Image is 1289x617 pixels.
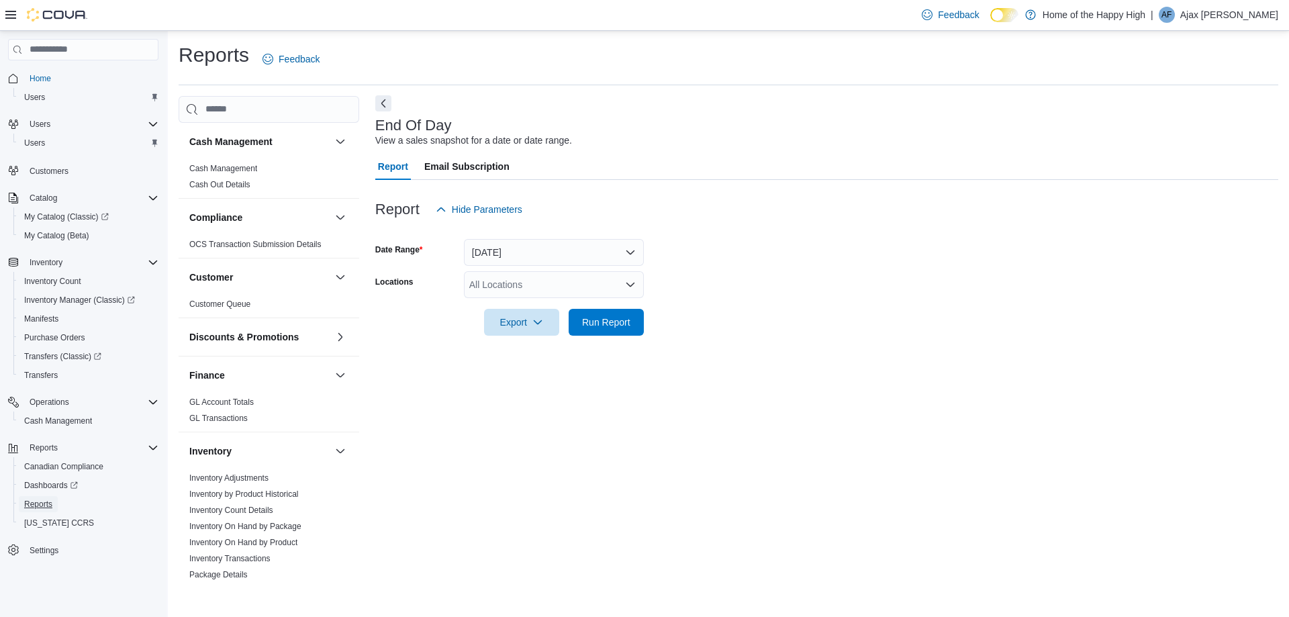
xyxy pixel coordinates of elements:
button: Compliance [332,209,348,226]
button: Users [13,134,164,152]
button: Finance [189,369,330,382]
span: Purchase Orders [24,332,85,343]
span: Inventory Count [19,273,158,289]
span: My Catalog (Classic) [19,209,158,225]
button: Operations [24,394,75,410]
button: Run Report [569,309,644,336]
a: Manifests [19,311,64,327]
button: Reports [3,438,164,457]
a: GL Account Totals [189,397,254,407]
span: Inventory [30,257,62,268]
div: Customer [179,296,359,318]
h3: Finance [189,369,225,382]
button: My Catalog (Beta) [13,226,164,245]
a: Feedback [916,1,984,28]
button: Operations [3,393,164,412]
button: Catalog [24,190,62,206]
span: Export [492,309,551,336]
a: My Catalog (Beta) [19,228,95,244]
span: Transfers [24,370,58,381]
h3: Discounts & Promotions [189,330,299,344]
span: Cash Management [24,416,92,426]
span: Inventory Manager (Classic) [19,292,158,308]
span: Reports [24,440,158,456]
h1: Reports [179,42,249,68]
a: Customers [24,163,74,179]
a: [US_STATE] CCRS [19,515,99,531]
span: Customers [30,166,68,177]
div: Cash Management [179,160,359,198]
a: Reports [19,496,58,512]
a: Home [24,70,56,87]
span: Inventory Count [24,276,81,287]
div: View a sales snapshot for a date or date range. [375,134,572,148]
a: Transfers (Classic) [13,347,164,366]
span: Run Report [582,316,630,329]
button: Open list of options [625,279,636,290]
h3: Report [375,201,420,218]
a: Customer Queue [189,299,250,309]
span: My Catalog (Beta) [19,228,158,244]
span: Dashboards [19,477,158,493]
span: Users [24,92,45,103]
span: Manifests [24,314,58,324]
button: Users [13,88,164,107]
a: Inventory Adjustments [189,473,269,483]
input: Dark Mode [990,8,1018,22]
p: Home of the Happy High [1043,7,1145,23]
span: Inventory On Hand by Package [189,521,301,532]
span: Reports [30,442,58,453]
span: Operations [30,397,69,408]
span: OCS Transaction Submission Details [189,239,322,250]
span: Canadian Compliance [24,461,103,472]
a: Cash Management [19,413,97,429]
a: Inventory On Hand by Package [189,522,301,531]
button: Customers [3,160,164,180]
a: Purchase Orders [19,330,91,346]
span: Dashboards [24,480,78,491]
button: Cash Management [13,412,164,430]
span: Cash Out Details [189,179,250,190]
span: Customers [24,162,158,179]
a: Inventory On Hand by Product [189,538,297,547]
span: Users [30,119,50,130]
span: Feedback [938,8,979,21]
button: Reports [13,495,164,514]
button: Transfers [13,366,164,385]
a: Inventory by Product Historical [189,489,299,499]
span: Feedback [279,52,320,66]
span: Reports [24,499,52,510]
button: [US_STATE] CCRS [13,514,164,532]
span: Users [19,135,158,151]
h3: Inventory [189,444,232,458]
div: Compliance [179,236,359,258]
a: Inventory Transactions [189,554,271,563]
span: Settings [30,545,58,556]
button: Compliance [189,211,330,224]
div: Ajax Fidler [1159,7,1175,23]
span: Home [30,73,51,84]
span: Hide Parameters [452,203,522,216]
span: My Catalog (Beta) [24,230,89,241]
a: Users [19,89,50,105]
span: Email Subscription [424,153,510,180]
button: Home [3,68,164,88]
span: GL Transactions [189,413,248,424]
button: Discounts & Promotions [332,329,348,345]
span: Package History [189,585,248,596]
button: Cash Management [332,134,348,150]
button: Reports [24,440,63,456]
button: Export [484,309,559,336]
a: OCS Transaction Submission Details [189,240,322,249]
a: Feedback [257,46,325,73]
button: Manifests [13,310,164,328]
span: Report [378,153,408,180]
a: Inventory Manager (Classic) [13,291,164,310]
span: Transfers [19,367,158,383]
button: Inventory [24,254,68,271]
span: Reports [19,496,158,512]
span: AF [1161,7,1172,23]
button: Inventory [3,253,164,272]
